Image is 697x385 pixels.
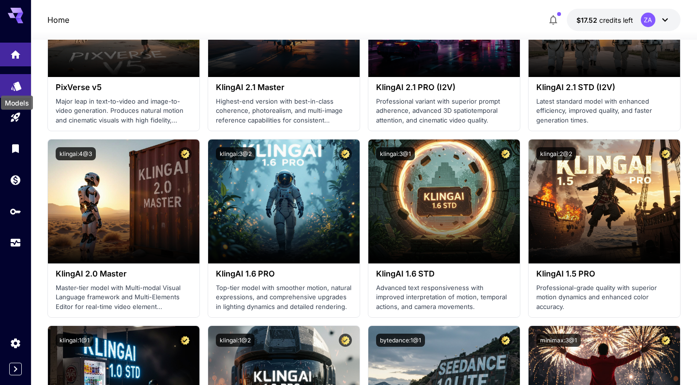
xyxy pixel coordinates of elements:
[56,283,192,312] p: Master-tier model with Multi-modal Visual Language framework and Multi-Elements Editor for real-t...
[536,283,672,312] p: Professional-grade quality with superior motion dynamics and enhanced color accuracy.
[10,111,21,123] div: Playground
[536,269,672,278] h3: KlingAI 1.5 PRO
[56,97,192,125] p: Major leap in text-to-video and image-to-video generation. Produces natural motion and cinematic ...
[376,83,512,92] h3: KlingAI 2.1 PRO (I2V)
[536,147,576,160] button: klingai:2@2
[216,83,352,92] h3: KlingAI 2.1 Master
[56,147,96,160] button: klingai:4@3
[376,97,512,125] p: Professional variant with superior prompt adherence, advanced 3D spatiotemporal attention, and ci...
[659,334,672,347] button: Certified Model – Vetted for best performance and includes a commercial license.
[216,97,352,125] p: Highest-end version with best-in-class coherence, photorealism, and multi-image reference capabil...
[339,334,352,347] button: Certified Model – Vetted for best performance and includes a commercial license.
[376,334,425,347] button: bytedance:1@1
[216,269,352,278] h3: KlingAI 1.6 PRO
[11,77,22,89] div: Models
[179,147,192,160] button: Certified Model – Vetted for best performance and includes a commercial license.
[10,142,21,154] div: Library
[368,139,520,263] img: alt
[208,139,360,263] img: alt
[10,205,21,217] div: API Keys
[10,337,21,349] div: Settings
[376,269,512,278] h3: KlingAI 1.6 STD
[56,269,192,278] h3: KlingAI 2.0 Master
[659,147,672,160] button: Certified Model – Vetted for best performance and includes a commercial license.
[536,97,672,125] p: Latest standard model with enhanced efficiency, improved quality, and faster generation times.
[10,237,21,249] div: Usage
[216,334,255,347] button: klingai:1@2
[499,147,512,160] button: Certified Model – Vetted for best performance and includes a commercial license.
[10,174,21,186] div: Wallet
[599,16,633,24] span: credits left
[1,96,33,110] div: Models
[529,139,680,263] img: alt
[376,147,415,160] button: klingai:3@1
[48,139,199,263] img: alt
[641,13,655,27] div: ZA
[576,16,599,24] span: $17.52
[376,283,512,312] p: Advanced text responsiveness with improved interpretation of motion, temporal actions, and camera...
[9,363,22,375] button: Expand sidebar
[499,334,512,347] button: Certified Model – Vetted for best performance and includes a commercial license.
[47,14,69,26] a: Home
[216,147,256,160] button: klingai:3@2
[536,334,581,347] button: minimax:3@1
[536,83,672,92] h3: KlingAI 2.1 STD (I2V)
[567,9,681,31] button: $17.52472ZA
[179,334,192,347] button: Certified Model – Vetted for best performance and includes a commercial license.
[10,46,21,58] div: Home
[47,14,69,26] nav: breadcrumb
[56,334,93,347] button: klingai:1@1
[56,83,192,92] h3: PixVerse v5
[339,147,352,160] button: Certified Model – Vetted for best performance and includes a commercial license.
[576,15,633,25] div: $17.52472
[216,283,352,312] p: Top-tier model with smoother motion, natural expressions, and comprehensive upgrades in lighting ...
